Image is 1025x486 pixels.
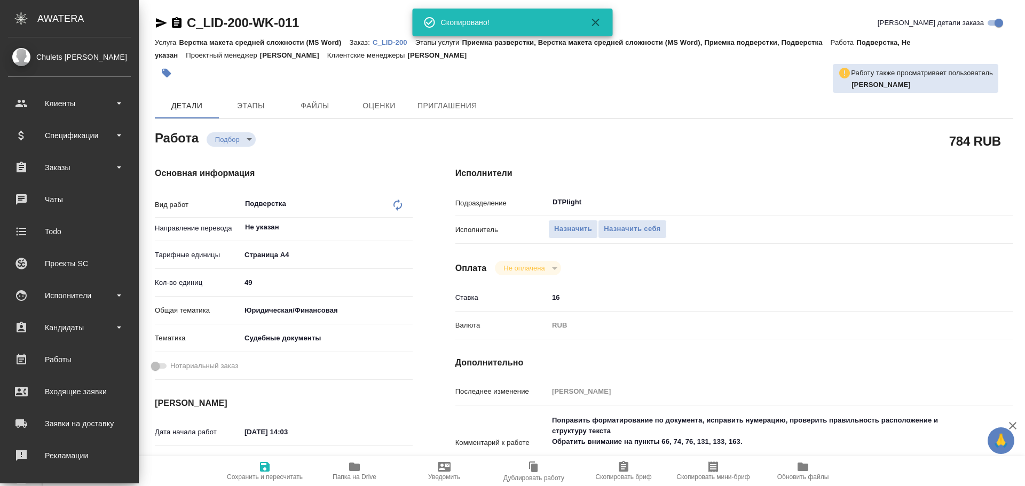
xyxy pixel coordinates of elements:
p: [PERSON_NAME] [260,51,327,59]
span: Назначить себя [604,223,660,235]
button: 🙏 [988,427,1014,454]
div: Заказы [8,160,131,176]
input: ✎ Введи что-нибудь [548,290,967,305]
p: Вид работ [155,200,241,210]
button: Не оплачена [500,264,548,273]
button: Скопировать ссылку для ЯМессенджера [155,17,168,29]
span: Обновить файлы [777,473,829,481]
div: RUB [548,316,967,334]
button: Скопировать бриф [579,456,668,486]
div: Подбор [207,132,256,147]
p: Ставка [455,292,548,303]
div: Чаты [8,192,131,208]
button: Назначить [548,220,598,238]
p: Дата начала работ [155,427,241,437]
a: Проекты SC [3,250,136,277]
div: Юридическая/Финансовая [241,301,413,320]
p: Клиентские менеджеры [327,51,408,59]
span: Папка на Drive [333,473,376,481]
button: Дублировать работу [489,456,579,486]
a: Входящие заявки [3,378,136,405]
p: Тарифные единицы [155,250,241,260]
input: Пустое поле [241,455,334,470]
button: Добавить тэг [155,61,178,85]
span: [PERSON_NAME] детали заказа [878,18,984,28]
p: Исполнитель [455,225,548,235]
span: Детали [161,99,212,113]
p: Верстка макета средней сложности (MS Word) [179,38,349,46]
h4: Основная информация [155,167,413,180]
p: Подразделение [455,198,548,209]
a: Заявки на доставку [3,410,136,437]
span: Уведомить [428,473,460,481]
button: Обновить файлы [758,456,848,486]
p: Общая тематика [155,305,241,316]
div: Спецификации [8,128,131,144]
input: Пустое поле [548,384,967,399]
div: Chulets [PERSON_NAME] [8,51,131,63]
div: Проекты SC [8,256,131,272]
span: Скопировать мини-бриф [676,473,750,481]
p: Тематика [155,333,241,344]
span: Оценки [353,99,405,113]
button: Скопировать мини-бриф [668,456,758,486]
div: Todo [8,224,131,240]
p: Приемка разверстки, Верстка макета средней сложности (MS Word), Приемка подверстки, Подверстка [462,38,831,46]
h4: Дополнительно [455,356,1013,369]
button: Open [407,226,409,228]
button: Папка на Drive [310,456,399,486]
div: Подбор [495,261,561,275]
p: Услуга [155,38,179,46]
span: 🙏 [992,429,1010,452]
input: ✎ Введи что-нибудь [241,275,413,290]
div: Исполнители [8,288,131,304]
div: Судебные документы [241,329,413,347]
a: C_LID-200-WK-011 [187,15,299,30]
a: Todo [3,218,136,245]
button: Подбор [212,135,243,144]
p: Комментарий к работе [455,437,548,448]
a: Чаты [3,186,136,213]
button: Open [961,201,963,203]
div: Заявки на доставку [8,416,131,432]
a: C_LID-200 [373,37,415,46]
h4: [PERSON_NAME] [155,397,413,410]
button: Назначить себя [598,220,666,238]
textarea: Поправить форматирование по документа, исправить нумерацию, проверить правильность расположение и... [548,411,967,472]
button: Уведомить [399,456,489,486]
span: Скопировать бриф [595,473,651,481]
span: Приглашения [417,99,477,113]
div: Работы [8,352,131,368]
input: ✎ Введи что-нибудь [241,424,334,440]
h2: Работа [155,128,199,147]
a: Работы [3,346,136,373]
p: Валюта [455,320,548,331]
p: C_LID-200 [373,38,415,46]
p: Проектный менеджер [186,51,259,59]
button: Сохранить и пересчитать [220,456,310,486]
button: Скопировать ссылку [170,17,183,29]
h2: 784 RUB [949,132,1001,150]
div: Страница А4 [241,246,413,264]
span: Нотариальный заказ [170,361,238,371]
p: Заказ: [349,38,372,46]
b: [PERSON_NAME] [851,81,911,89]
span: Этапы [225,99,277,113]
h4: Исполнители [455,167,1013,180]
a: Рекламации [3,442,136,469]
span: Назначить [554,223,592,235]
div: AWATERA [37,8,139,29]
p: Направление перевода [155,223,241,234]
button: Закрыть [583,16,609,29]
p: Этапы услуги [415,38,462,46]
span: Файлы [289,99,341,113]
p: Работа [831,38,857,46]
p: [PERSON_NAME] [407,51,475,59]
div: Кандидаты [8,320,131,336]
div: Входящие заявки [8,384,131,400]
p: Кол-во единиц [155,277,241,288]
span: Сохранить и пересчитать [227,473,303,481]
p: Арсеньева Вера [851,79,993,90]
div: Скопировано! [441,17,574,28]
div: Клиенты [8,95,131,111]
